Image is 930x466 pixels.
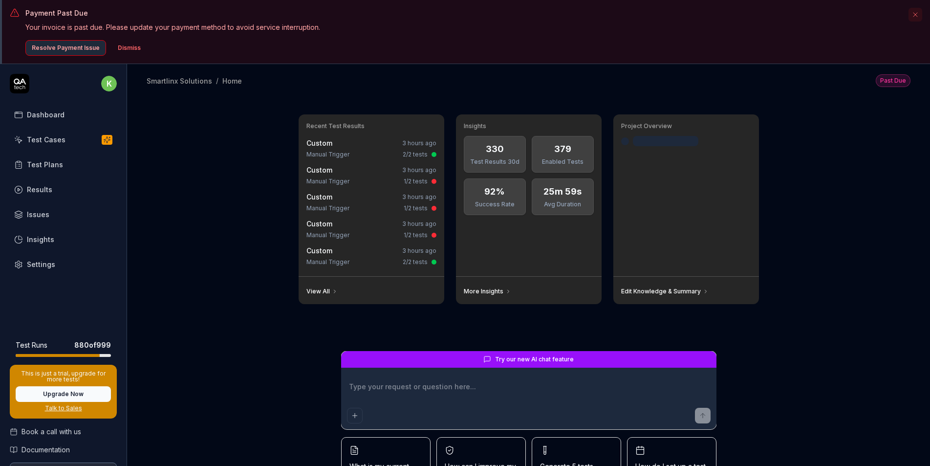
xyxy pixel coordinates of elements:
time: 3 hours ago [402,166,436,174]
div: / [216,76,218,86]
h3: Recent Test Results [306,122,436,130]
div: Test Plans [27,159,63,170]
div: Settings [27,259,55,269]
a: Dashboard [10,105,117,124]
time: 3 hours ago [402,220,436,227]
h3: Insights [464,122,594,130]
time: 3 hours ago [402,193,436,200]
a: Settings [10,255,117,274]
button: Dismiss [112,40,147,56]
a: Custom3 hours agoManual Trigger1/2 tests [304,190,438,215]
a: More Insights [464,288,511,295]
div: 1/2 tests [404,177,428,186]
div: Manual Trigger [306,231,349,240]
a: Custom3 hours agoManual Trigger2/2 tests [304,244,438,268]
div: Test Results 30d [470,157,519,166]
div: Dashboard [27,110,65,120]
span: Custom [306,220,332,228]
a: Edit Knowledge & Summary [621,288,709,295]
p: Your invoice is past due. Please update your payment method to avoid service interruption. [25,22,903,32]
div: Home [222,76,242,86]
span: Documentation [22,444,70,455]
div: Smartlinx Solutions [147,76,212,86]
a: View All [306,288,338,295]
a: Documentation [10,444,117,455]
span: Try our new AI chat feature [495,355,574,364]
h3: Payment Past Due [25,8,903,18]
div: Manual Trigger [306,150,349,159]
h3: Project Overview [621,122,751,130]
time: 3 hours ago [402,139,436,147]
span: Book a call with us [22,426,81,437]
div: Issues [27,209,49,220]
button: Resolve Payment Issue [25,40,106,56]
div: Test Cases [27,134,65,145]
span: Custom [306,193,332,201]
div: 2/2 tests [403,150,428,159]
div: Success Rate [470,200,519,209]
button: Upgrade Now [16,386,111,402]
div: 330 [486,142,504,155]
h5: Test Runs [16,341,47,350]
div: Manual Trigger [306,258,349,266]
div: Insights [27,234,54,244]
div: Enabled Tests [538,157,587,166]
a: Test Cases [10,130,117,149]
a: Insights [10,230,117,249]
a: Custom3 hours agoManual Trigger1/2 tests [304,163,438,188]
div: Manual Trigger [306,204,349,213]
span: Custom [306,166,332,174]
div: 379 [554,142,571,155]
div: Results [27,184,52,195]
div: 25m 59s [543,185,582,198]
div: 1/2 tests [404,231,428,240]
div: Last crawled [DATE] [633,136,698,146]
a: Custom3 hours agoManual Trigger2/2 tests [304,136,438,161]
button: Past Due [876,74,910,87]
a: Test Plans [10,155,117,174]
p: This is just a trial, upgrade for more tests! [16,371,111,382]
button: Add attachment [347,408,363,423]
div: Avg Duration [538,200,587,209]
span: k [101,76,117,91]
a: Issues [10,205,117,224]
div: 92% [484,185,505,198]
a: Book a call with us [10,426,117,437]
span: 880 of 999 [74,340,111,350]
span: Custom [306,246,332,255]
div: 1/2 tests [404,204,428,213]
div: Manual Trigger [306,177,349,186]
span: Custom [306,139,332,147]
button: k [101,74,117,93]
a: Custom3 hours agoManual Trigger1/2 tests [304,217,438,242]
a: Results [10,180,117,199]
time: 3 hours ago [402,247,436,254]
a: Talk to Sales [16,404,111,413]
div: 2/2 tests [403,258,428,266]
